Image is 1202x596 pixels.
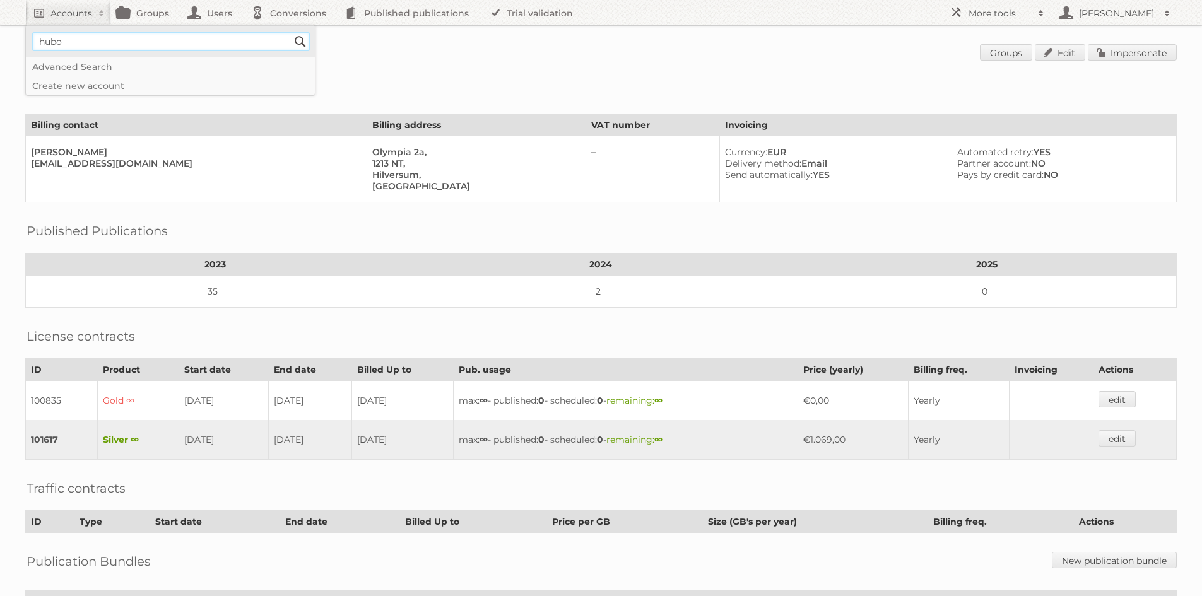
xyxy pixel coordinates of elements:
th: 2023 [26,254,404,276]
th: Billing freq. [928,511,1074,533]
div: [GEOGRAPHIC_DATA] [372,180,575,192]
strong: ∞ [480,434,488,445]
h2: License contracts [27,327,135,346]
div: 1213 NT, [372,158,575,169]
th: 2024 [404,254,798,276]
div: NO [957,158,1166,169]
td: [DATE] [179,420,269,460]
span: Delivery method: [725,158,801,169]
h2: Published Publications [27,221,168,240]
th: ID [26,359,98,381]
span: remaining: [606,434,663,445]
a: Edit [1035,44,1085,61]
th: Actions [1074,511,1177,533]
div: YES [725,169,941,180]
div: Email [725,158,941,169]
td: max: - published: - scheduled: - [454,420,798,460]
a: edit [1099,430,1136,447]
td: [DATE] [352,381,454,421]
th: Billing freq. [909,359,1010,381]
div: [EMAIL_ADDRESS][DOMAIN_NAME] [31,158,356,169]
h2: Traffic contracts [27,479,126,498]
a: Advanced Search [26,57,315,76]
th: ID [26,511,74,533]
th: Price per GB [546,511,702,533]
td: 0 [798,276,1176,308]
a: Create new account [26,76,315,95]
td: [DATE] [269,420,352,460]
div: Olympia 2a, [372,146,575,158]
th: Billing contact [26,114,367,136]
th: Billed Up to [399,511,546,533]
a: Groups [980,44,1032,61]
strong: 0 [538,434,545,445]
td: 2 [404,276,798,308]
td: €0,00 [798,381,909,421]
a: edit [1099,391,1136,407]
div: NO [957,169,1166,180]
h1: Account 86188: TopMondzorg [25,44,1177,63]
a: Impersonate [1088,44,1177,61]
strong: 0 [597,395,603,406]
td: 35 [26,276,404,308]
strong: 0 [597,434,603,445]
span: Pays by credit card: [957,169,1044,180]
span: Automated retry: [957,146,1034,158]
td: [DATE] [179,381,269,421]
strong: 0 [538,395,545,406]
th: Pub. usage [454,359,798,381]
td: [DATE] [352,420,454,460]
h2: [PERSON_NAME] [1076,7,1158,20]
th: Invoicing [1010,359,1093,381]
th: Start date [179,359,269,381]
td: – [586,136,719,202]
div: [PERSON_NAME] [31,146,356,158]
td: [DATE] [269,381,352,421]
a: New publication bundle [1052,552,1177,568]
span: Send automatically: [725,169,813,180]
strong: ∞ [654,434,663,445]
th: VAT number [586,114,719,136]
h2: More tools [969,7,1032,20]
input: Search [291,32,310,51]
td: Silver ∞ [98,420,179,460]
div: Hilversum, [372,169,575,180]
th: 2025 [798,254,1176,276]
td: 100835 [26,381,98,421]
td: Yearly [909,381,1010,421]
th: End date [280,511,399,533]
span: Currency: [725,146,767,158]
th: Size (GB's per year) [702,511,928,533]
td: Gold ∞ [98,381,179,421]
td: 101617 [26,420,98,460]
h2: Accounts [50,7,92,20]
strong: ∞ [654,395,663,406]
th: Price (yearly) [798,359,909,381]
h2: Publication Bundles [27,552,151,571]
div: YES [957,146,1166,158]
div: EUR [725,146,941,158]
th: Type [74,511,150,533]
th: Billing address [367,114,586,136]
th: End date [269,359,352,381]
th: Product [98,359,179,381]
th: Actions [1093,359,1177,381]
th: Start date [150,511,280,533]
th: Invoicing [719,114,1176,136]
span: remaining: [606,395,663,406]
td: max: - published: - scheduled: - [454,381,798,421]
td: €1.069,00 [798,420,909,460]
strong: ∞ [480,395,488,406]
th: Billed Up to [352,359,454,381]
td: Yearly [909,420,1010,460]
span: Partner account: [957,158,1031,169]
